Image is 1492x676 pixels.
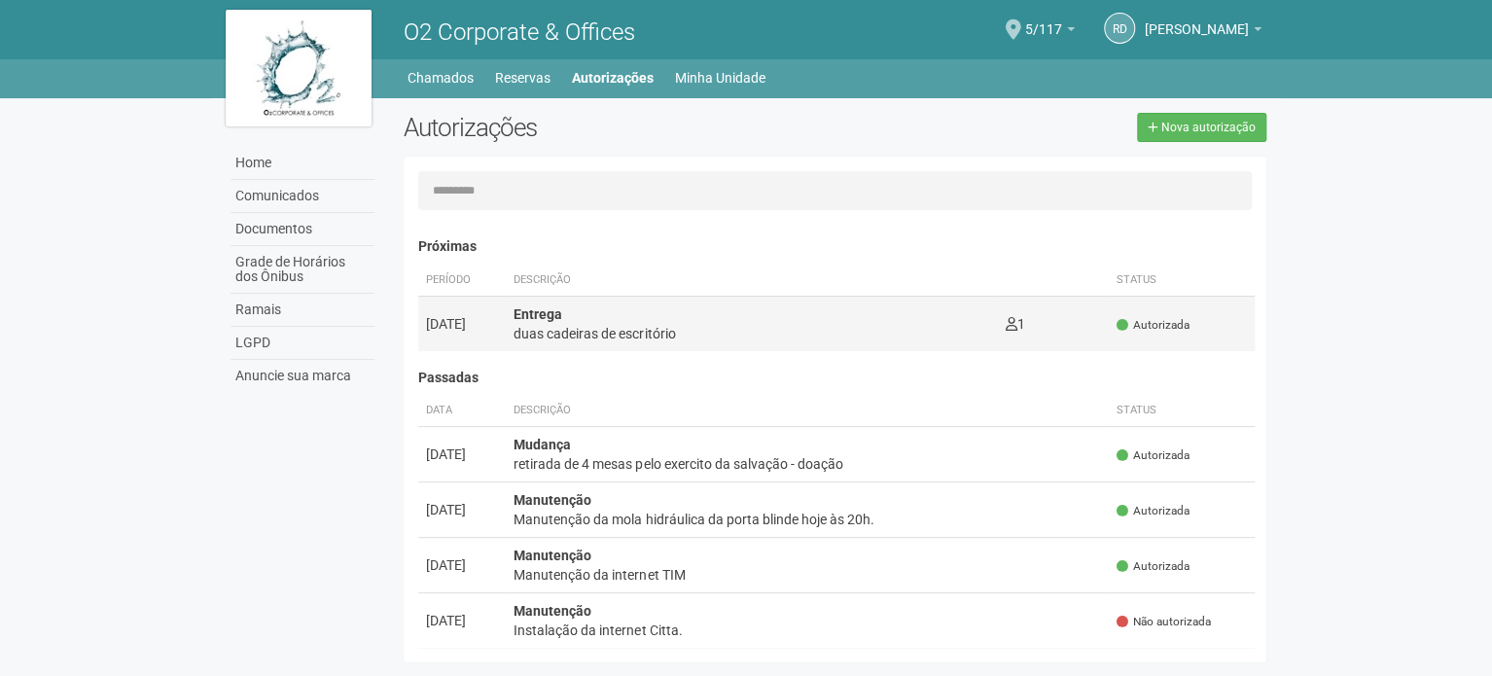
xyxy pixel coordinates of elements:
[418,371,1255,385] h4: Passadas
[418,265,506,297] th: Período
[1117,614,1211,630] span: Não autorizada
[226,10,372,126] img: logo.jpg
[231,246,374,294] a: Grade de Horários dos Ônibus
[675,64,765,91] a: Minha Unidade
[514,306,562,322] strong: Entrega
[404,18,635,46] span: O2 Corporate & Offices
[1006,316,1025,332] span: 1
[1117,558,1190,575] span: Autorizada
[404,113,820,142] h2: Autorizações
[1145,24,1261,40] a: [PERSON_NAME]
[426,555,498,575] div: [DATE]
[1137,113,1266,142] a: Nova autorização
[426,314,498,334] div: [DATE]
[1161,121,1256,134] span: Nova autorização
[514,324,990,343] div: duas cadeiras de escritório
[514,548,591,563] strong: Manutenção
[514,565,1101,585] div: Manutenção da internet TIM
[408,64,474,91] a: Chamados
[1109,395,1255,427] th: Status
[231,147,374,180] a: Home
[1025,24,1075,40] a: 5/117
[506,265,998,297] th: Descrição
[514,437,571,452] strong: Mudança
[426,500,498,519] div: [DATE]
[514,492,591,508] strong: Manutenção
[231,213,374,246] a: Documentos
[231,327,374,360] a: LGPD
[418,239,1255,254] h4: Próximas
[231,180,374,213] a: Comunicados
[1117,447,1190,464] span: Autorizada
[426,445,498,464] div: [DATE]
[572,64,654,91] a: Autorizações
[418,395,506,427] th: Data
[495,64,551,91] a: Reservas
[1117,317,1190,334] span: Autorizada
[514,454,1101,474] div: retirada de 4 mesas pelo exercito da salvação - doação
[514,603,591,619] strong: Manutenção
[1104,13,1135,44] a: RD
[1117,503,1190,519] span: Autorizada
[1109,265,1255,297] th: Status
[231,294,374,327] a: Ramais
[514,510,1101,529] div: Manutenção da mola hidráulica da porta blinde hoje às 20h.
[1145,3,1249,37] span: REINALDO DOS SANTOS BARROS
[1025,3,1062,37] span: 5/117
[426,611,498,630] div: [DATE]
[231,360,374,392] a: Anuncie sua marca
[514,621,1101,640] div: Instalação da internet Citta.
[506,395,1109,427] th: Descrição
